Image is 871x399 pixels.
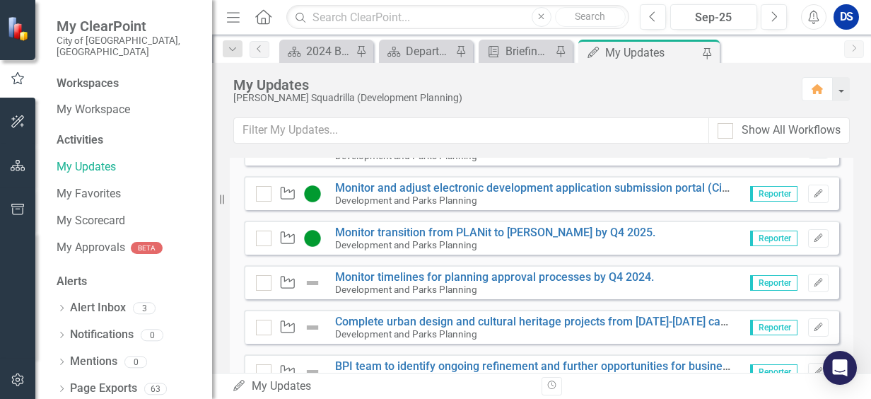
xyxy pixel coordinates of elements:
[335,195,477,206] small: Development and Parks Planning
[575,11,605,22] span: Search
[505,42,551,60] div: Briefing Books
[834,4,859,30] button: DS
[335,226,655,239] a: Monitor transition from PLANit to [PERSON_NAME] by Q4 2025.
[57,213,198,229] a: My Scorecard
[304,364,321,381] img: Not Defined
[823,351,857,385] div: Open Intercom Messenger
[406,42,452,60] div: Department Dashboard
[70,381,137,397] a: Page Exports
[382,42,452,60] a: Department Dashboard
[283,42,352,60] a: 2024 Business Plan Quarterly Dashboard
[57,132,198,149] div: Activities
[141,329,163,341] div: 0
[57,159,198,175] a: My Updates
[131,242,163,254] div: BETA
[335,270,654,284] a: Monitor timelines for planning approval processes by Q4 2024.
[306,42,352,60] div: 2024 Business Plan Quarterly Dashboard
[335,181,846,195] a: Monitor and adjust electronic development application submission portal (Citizen portal) by Q4 2024.
[304,319,321,336] img: Not Defined
[304,230,321,247] img: Proceeding as Anticipated
[286,5,629,30] input: Search ClearPoint...
[7,16,32,41] img: ClearPoint Strategy
[742,122,841,139] div: Show All Workflows
[304,185,321,202] img: Proceeding as Anticipated
[57,102,198,118] a: My Workspace
[57,274,198,290] div: Alerts
[482,42,551,60] a: Briefing Books
[670,4,757,30] button: Sep-25
[233,93,788,103] div: [PERSON_NAME] Squadrilla (Development Planning)
[233,77,788,93] div: My Updates
[335,284,477,295] small: Development and Parks Planning
[57,35,198,58] small: City of [GEOGRAPHIC_DATA], [GEOGRAPHIC_DATA]
[675,9,752,26] div: Sep-25
[750,364,797,380] span: Reporter
[57,18,198,35] span: My ClearPoint
[233,117,709,144] input: Filter My Updates...
[605,44,698,62] div: My Updates
[304,274,321,291] img: Not Defined
[70,327,134,343] a: Notifications
[133,302,156,314] div: 3
[335,328,477,340] small: Development and Parks Planning
[555,7,626,27] button: Search
[335,239,477,250] small: Development and Parks Planning
[70,354,117,370] a: Mentions
[750,186,797,202] span: Reporter
[57,240,125,256] a: My Approvals
[232,378,531,395] div: My Updates
[124,356,147,368] div: 0
[57,76,119,92] div: Workspaces
[750,231,797,246] span: Reporter
[70,300,126,316] a: Alert Inbox
[57,186,198,202] a: My Favorites
[750,320,797,335] span: Reporter
[144,383,167,395] div: 63
[750,275,797,291] span: Reporter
